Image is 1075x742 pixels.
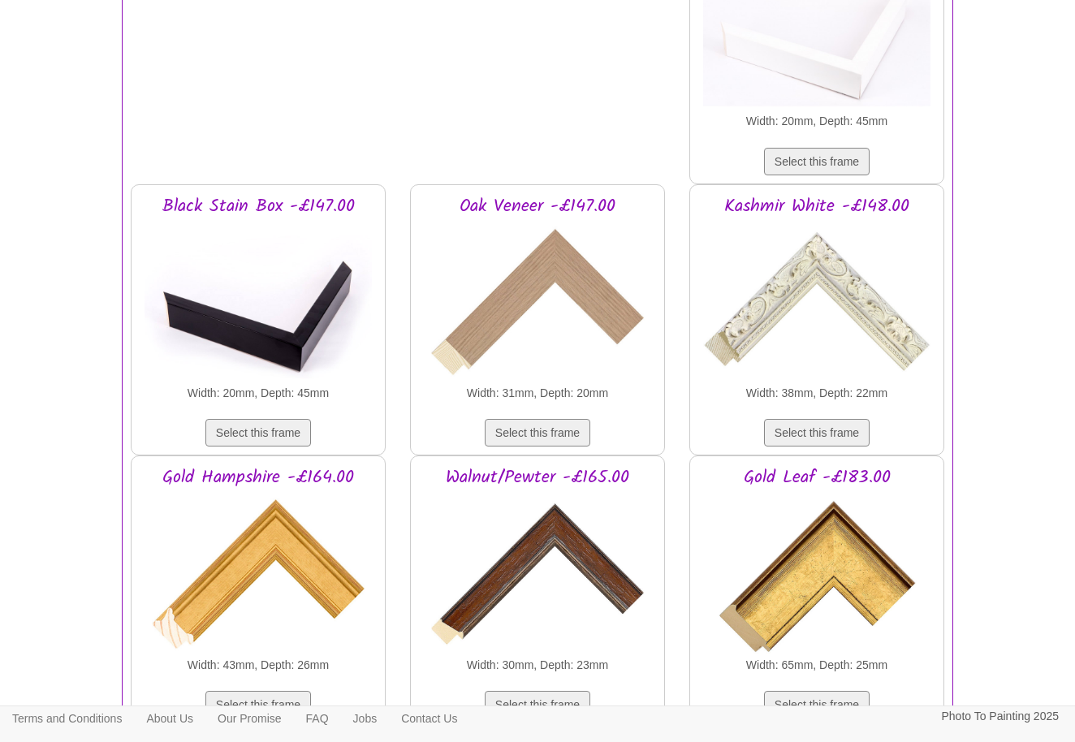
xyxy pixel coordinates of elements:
[419,197,656,217] h3: Oak Veneer -
[298,192,355,221] span: £147.00
[296,464,354,492] span: £164.00
[140,468,377,488] h3: Gold Hampshire -
[424,221,652,383] img: Oak Veneer
[559,192,615,221] span: £147.00
[698,655,935,675] p: Width: 65mm, Depth: 25mm
[140,197,377,217] h3: Black Stain Box -
[764,691,870,718] button: Select this frame
[140,383,377,403] p: Width: 20mm, Depth: 45mm
[140,655,377,675] p: Width: 43mm, Depth: 26mm
[831,464,891,492] span: £183.00
[341,706,390,731] a: Jobs
[205,691,311,718] button: Select this frame
[134,706,205,731] a: About Us
[941,706,1059,727] p: Photo To Painting 2025
[419,383,656,403] p: Width: 31mm, Depth: 20mm
[698,111,935,132] p: Width: 20mm, Depth: 45mm
[703,493,931,655] img: Gold Leaf
[485,419,590,446] button: Select this frame
[205,706,294,731] a: Our Promise
[764,148,870,175] button: Select this frame
[764,419,870,446] button: Select this frame
[698,383,935,403] p: Width: 38mm, Depth: 22mm
[389,706,469,731] a: Contact Us
[698,468,935,488] h3: Gold Leaf -
[571,464,629,492] span: £165.00
[205,419,311,446] button: Select this frame
[419,468,656,488] h3: Walnut/Pewter -
[145,221,373,383] img: Black Stain Box
[703,221,931,383] img: Kashmir White
[850,192,909,221] span: £148.00
[698,197,935,217] h3: Kashmir White -
[294,706,341,731] a: FAQ
[145,493,373,655] img: Gold Hampshire
[424,493,652,655] img: Walnut/Pewter
[485,691,590,718] button: Select this frame
[419,655,656,675] p: Width: 30mm, Depth: 23mm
